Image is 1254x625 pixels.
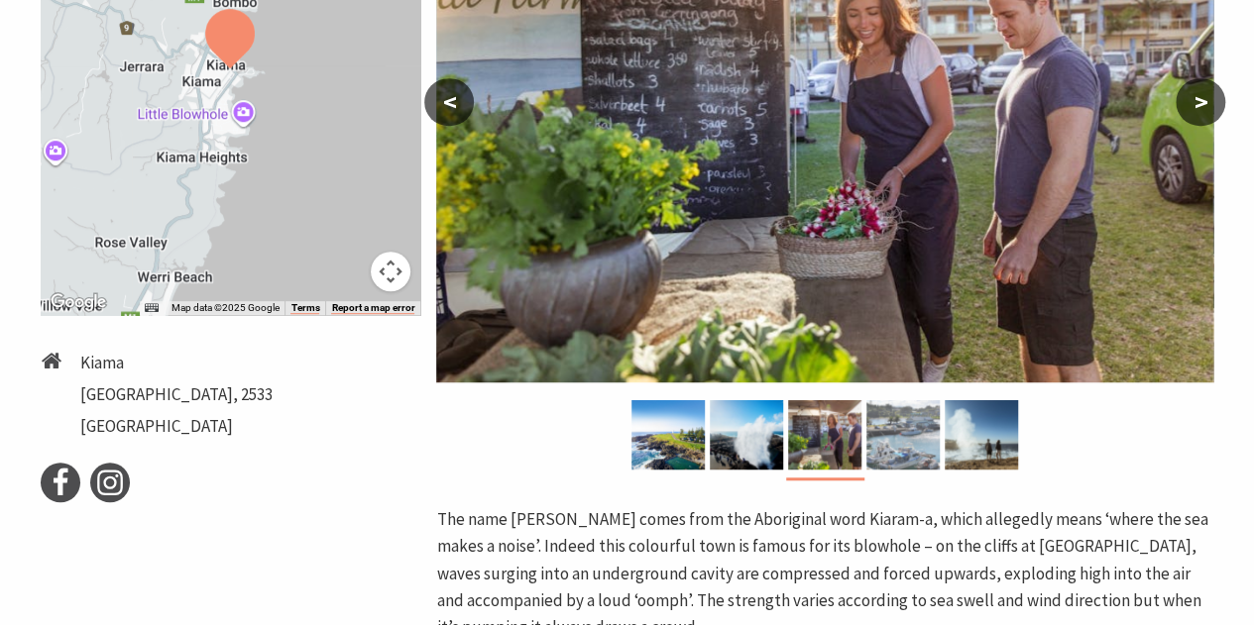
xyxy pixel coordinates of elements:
[331,302,414,314] a: Report a map error
[710,400,783,469] img: Kiama Blowhole on a South Easterly Wind
[80,350,273,376] li: Kiama
[371,252,410,291] button: Map camera controls
[145,301,159,315] button: Keyboard shortcuts
[290,302,319,314] a: Terms (opens in new tab)
[866,400,940,469] img: Kiama Harbour
[80,381,273,408] li: [GEOGRAPHIC_DATA], 2533
[945,400,1018,469] img: Little Blowhole on a north east wind
[80,413,273,440] li: [GEOGRAPHIC_DATA]
[424,78,474,126] button: <
[788,400,861,469] img: Farmers Market Each Wednesday @ Surf Beach
[631,400,705,469] img: Blowhole Point Kiama - Rockpool
[171,302,279,313] span: Map data ©2025 Google
[46,289,111,315] img: Google
[46,289,111,315] a: Open this area in Google Maps (opens a new window)
[1176,78,1225,126] button: >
